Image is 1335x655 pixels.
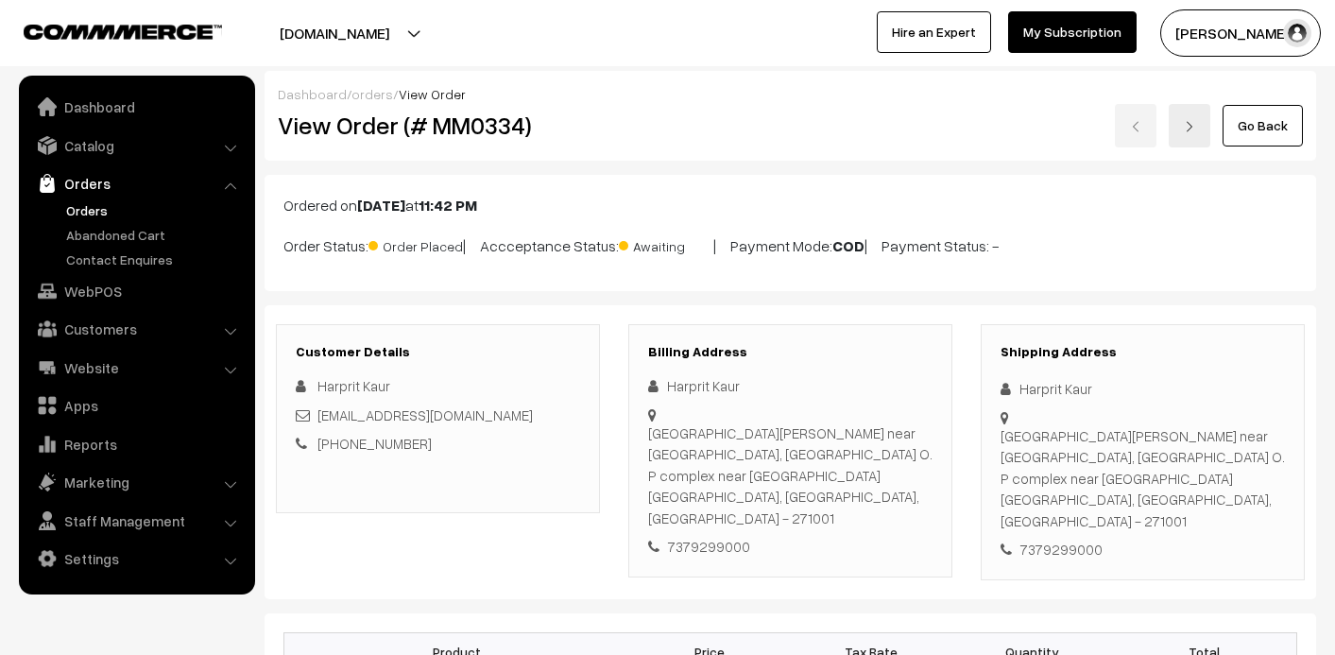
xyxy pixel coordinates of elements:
a: Go Back [1223,105,1303,147]
a: Contact Enquires [61,250,248,269]
a: Apps [24,388,248,422]
div: 7379299000 [1001,539,1285,560]
a: COMMMERCE [24,19,189,42]
img: COMMMERCE [24,25,222,39]
img: user [1283,19,1311,47]
a: Staff Management [24,504,248,538]
p: Order Status: | Accceptance Status: | Payment Mode: | Payment Status: - [283,232,1297,257]
a: Marketing [24,465,248,499]
a: WebPOS [24,274,248,308]
a: [EMAIL_ADDRESS][DOMAIN_NAME] [317,406,533,423]
a: Dashboard [278,86,347,102]
h3: Shipping Address [1001,344,1285,360]
div: Harprit Kaur [648,375,933,397]
a: Website [24,351,248,385]
p: Ordered on at [283,194,1297,216]
span: View Order [399,86,466,102]
button: [DOMAIN_NAME] [214,9,455,57]
button: [PERSON_NAME]… [1160,9,1321,57]
h3: Customer Details [296,344,580,360]
a: Dashboard [24,90,248,124]
a: My Subscription [1008,11,1137,53]
span: Harprit Kaur [317,377,390,394]
h2: View Order (# MM0334) [278,111,601,140]
a: Settings [24,542,248,576]
div: / / [278,84,1303,104]
a: Reports [24,427,248,461]
a: Catalog [24,129,248,163]
a: Orders [24,166,248,200]
b: COD [832,236,864,255]
div: [GEOGRAPHIC_DATA][PERSON_NAME] near [GEOGRAPHIC_DATA], [GEOGRAPHIC_DATA] O. P complex near [GEOGR... [1001,425,1285,532]
a: Hire an Expert [877,11,991,53]
div: [GEOGRAPHIC_DATA][PERSON_NAME] near [GEOGRAPHIC_DATA], [GEOGRAPHIC_DATA] O. P complex near [GEOGR... [648,422,933,529]
img: right-arrow.png [1184,121,1195,132]
div: 7379299000 [648,536,933,558]
h3: Billing Address [648,344,933,360]
span: Awaiting [619,232,713,256]
b: 11:42 PM [419,196,477,215]
div: Harprit Kaur [1001,378,1285,400]
a: Orders [61,200,248,220]
b: [DATE] [357,196,405,215]
a: orders [351,86,393,102]
a: [PHONE_NUMBER] [317,435,432,452]
span: Order Placed [368,232,463,256]
a: Abandoned Cart [61,225,248,245]
a: Customers [24,312,248,346]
